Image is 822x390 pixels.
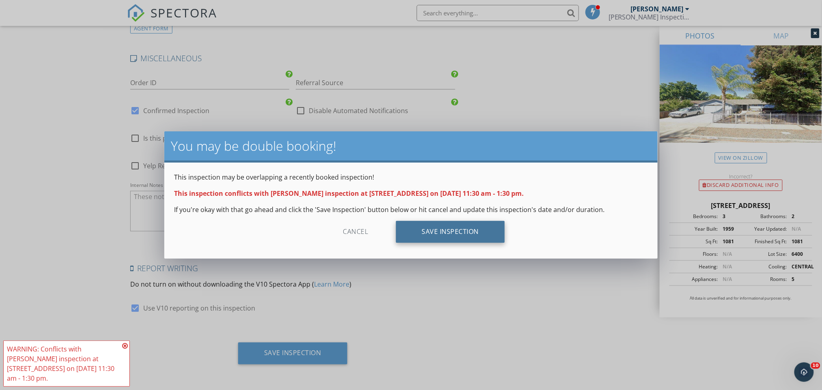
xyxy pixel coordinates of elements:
[174,172,648,182] p: This inspection may be overlapping a recently booked inspection!
[171,138,651,154] h2: You may be double booking!
[794,362,814,382] iframe: Intercom live chat
[7,344,120,383] div: WARNING: Conflicts with [PERSON_NAME] inspection at [STREET_ADDRESS] on [DATE] 11:30 am - 1:30 pm.
[317,221,394,243] div: Cancel
[174,205,648,214] p: If you're okay with that go ahead and click the 'Save Inspection' button below or hit cancel and ...
[396,221,505,243] div: Save Inspection
[174,189,524,198] strong: This inspection conflicts with [PERSON_NAME] inspection at [STREET_ADDRESS] on [DATE] 11:30 am - ...
[811,362,820,369] span: 10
